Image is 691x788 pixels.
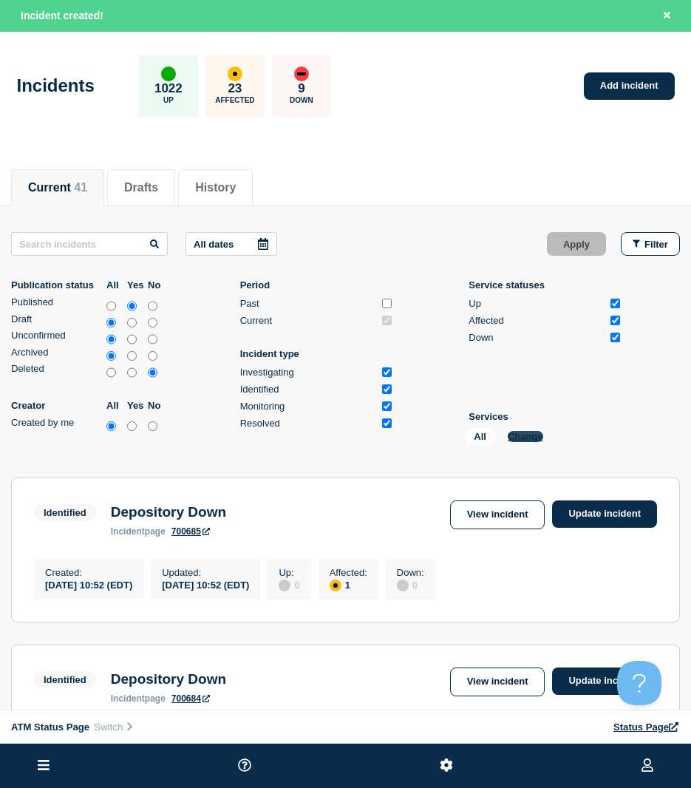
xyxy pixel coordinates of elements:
[11,232,168,256] input: Search incidents
[644,239,668,250] span: Filter
[45,578,132,591] div: [DATE] 10:52 (EDT)
[508,431,543,442] button: Change
[382,316,392,325] input: Current
[298,81,304,96] p: 9
[148,299,157,313] input: no
[106,400,123,411] label: All
[240,367,376,378] div: Investigating
[148,400,165,411] label: No
[171,526,210,537] a: 700685
[148,279,165,291] label: No
[106,365,116,380] input: all
[111,671,226,687] h3: Depository Down
[106,316,116,330] input: all
[185,232,277,256] button: All dates
[11,721,89,733] span: ATM Status Page
[17,75,95,96] h1: Incidents
[11,400,103,411] p: Creator
[127,349,137,364] input: yes
[382,367,392,377] input: Investigating
[148,349,157,364] input: no
[127,316,137,330] input: yes
[279,580,290,591] div: disabled
[171,693,210,704] a: 700684
[228,81,242,96] p: 23
[148,316,157,330] input: no
[127,400,144,411] label: Yes
[74,181,87,194] span: 41
[154,81,183,96] p: 1022
[45,567,132,578] p: Created :
[469,315,605,326] div: Affected
[240,418,376,429] div: Resolved
[290,96,313,104] p: Down
[552,500,657,528] a: Update incident
[397,580,409,591] div: disabled
[127,279,144,291] label: Yes
[111,526,166,537] p: page
[215,96,254,104] p: Affected
[106,299,116,313] input: all
[547,232,606,256] button: Apply
[610,333,620,342] input: Down
[195,181,236,194] button: History
[240,279,394,291] p: Period
[552,668,657,695] a: Update incident
[382,384,392,394] input: Identified
[127,419,137,434] input: yes
[11,296,165,313] div: published
[11,347,103,358] div: Archived
[124,181,158,194] button: Drafts
[610,299,620,308] input: Up
[330,578,367,591] div: 1
[11,296,103,308] div: Published
[330,580,341,591] div: affected
[617,661,661,705] iframe: Help Scout Beacon - Open
[11,417,103,428] div: Created by me
[469,332,605,343] div: Down
[382,418,392,428] input: Resolved
[11,330,165,347] div: unconfirmed
[194,239,234,250] p: All dates
[469,279,622,291] p: Service statuses
[106,332,116,347] input: all
[111,504,226,520] h3: Depository Down
[148,365,157,380] input: no
[106,279,123,291] label: All
[294,67,309,81] div: down
[584,72,675,100] a: Add incident
[11,417,165,434] div: createdByMe
[240,384,376,395] div: Identified
[106,419,116,434] input: all
[240,348,394,359] p: Incident type
[162,567,249,578] p: Updated :
[450,668,545,696] a: View incident
[11,363,103,374] div: Deleted
[382,299,392,308] input: Past
[330,567,367,578] p: Affected :
[11,347,165,364] div: archived
[106,349,116,364] input: all
[613,721,680,733] a: Status Page
[21,10,103,21] span: Incident created!
[11,313,165,330] div: draft
[11,313,103,325] div: Draft
[162,578,249,591] div: [DATE] 10:52 (EDT)
[163,96,174,104] p: Up
[610,316,620,325] input: Affected
[240,298,376,309] div: Past
[382,401,392,411] input: Monitoring
[34,671,96,688] span: Identified
[240,315,376,326] div: Current
[228,67,242,81] div: affected
[11,330,103,341] div: Unconfirmed
[397,578,424,591] div: 0
[397,567,424,578] p: Down :
[28,181,87,194] button: Current 41
[127,365,137,380] input: yes
[240,401,376,412] div: Monitoring
[11,363,165,380] div: deleted
[469,411,622,422] p: Services
[34,504,96,521] span: Identified
[658,7,676,24] button: Close banner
